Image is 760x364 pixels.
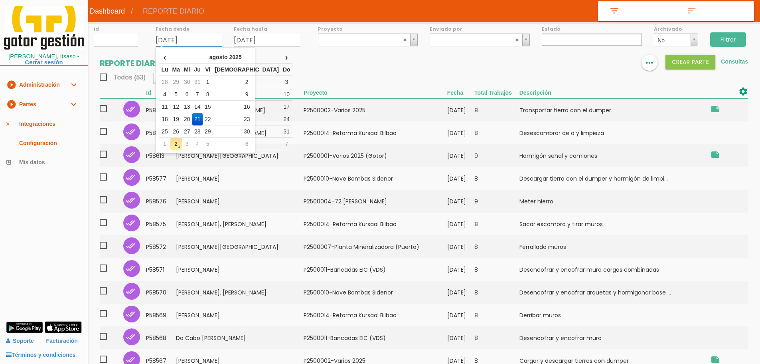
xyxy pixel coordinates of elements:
[281,51,292,64] th: ›
[281,125,292,138] td: 31
[176,304,304,326] td: [PERSON_NAME]
[94,26,138,32] label: id
[474,258,519,281] td: 8
[738,87,748,96] i: settings
[126,173,135,182] i: done_all
[447,144,474,167] td: [DATE]
[203,88,213,101] td: 8
[203,64,213,76] th: Vi
[304,304,447,326] td: P2500014-Reforma Kursaal Bilbao
[6,321,43,333] img: google-play.png
[721,58,748,65] a: Consultas
[6,338,34,344] a: Soporte
[711,104,720,114] i: Obra Zarautz
[665,58,716,65] a: Crear PARTE
[159,64,170,76] th: Lu
[474,121,519,144] td: 8
[474,190,519,213] td: 9
[644,55,655,71] i: more_horiz
[146,326,176,349] td: 58568
[304,167,447,190] td: P2500010-Nave Bombas Sidenor
[281,76,292,88] td: 3
[170,51,281,64] th: agosto 2025
[46,334,78,348] a: Facturación
[146,121,176,144] td: 58843
[447,235,474,258] td: [DATE]
[176,235,304,258] td: [PERSON_NAME][GEOGRAPHIC_DATA]
[598,2,676,21] a: filter_list
[213,138,280,150] td: 6
[126,241,135,251] i: done_all
[156,26,222,32] label: Fecha desde
[447,87,474,98] th: Fecha
[474,144,519,167] td: 9
[447,258,474,281] td: [DATE]
[304,144,447,167] td: P2500001-Varios 2025 (Gotor)
[474,98,519,121] td: 8
[182,125,192,138] td: 27
[25,59,63,66] a: Cerrar sesión
[154,73,186,84] a: Aceptar
[146,144,176,167] td: 58613
[519,213,706,235] td: Sacar escombro y tirar muros
[159,101,170,113] td: 11
[182,88,192,101] td: 6
[182,138,192,150] td: 3
[203,113,213,125] td: 22
[192,76,203,88] td: 31
[137,1,210,21] span: REPORTE DIARIO
[176,167,304,190] td: [PERSON_NAME]
[304,235,447,258] td: P2500007-Planta Mineralizadora (Puerto)
[146,213,176,235] td: 58575
[126,286,135,296] i: done_all
[474,235,519,258] td: 8
[519,167,706,190] td: Descargar tierra con el dumper y hormigón de limpi...
[281,101,292,113] td: 17
[126,218,135,228] i: done_all
[192,101,203,113] td: 14
[430,26,530,32] label: Enviado por
[170,88,182,101] td: 5
[126,150,135,159] i: done_all
[685,6,698,16] i: sort
[213,88,280,101] td: 9
[6,75,16,94] i: play_circle_filled
[69,75,78,94] i: expand_more
[676,2,754,21] a: sort
[182,76,192,88] td: 30
[657,34,687,47] span: No
[281,113,292,125] td: 24
[519,258,706,281] td: Desencofrar y encofrar muro cargas combinadas
[170,113,182,125] td: 19
[474,326,519,349] td: 8
[176,213,304,235] td: [PERSON_NAME], [PERSON_NAME]
[474,87,519,98] th: Total Trabajos
[192,113,203,125] td: 21
[192,125,203,138] td: 28
[45,321,82,333] img: app-store.png
[69,95,78,114] i: expand_more
[447,281,474,304] td: [DATE]
[159,113,170,125] td: 18
[304,121,447,144] td: P2500014-Reforma Kursaal Bilbao
[159,125,170,138] td: 25
[213,76,280,88] td: 2
[146,167,176,190] td: 58577
[474,167,519,190] td: 8
[519,281,706,304] td: Desencofrar y encofrar arquetas y hormigonar base ...
[170,76,182,88] td: 29
[146,304,176,326] td: 58569
[126,104,135,114] i: done_all
[447,304,474,326] td: [DATE]
[654,26,698,32] label: Archivado
[234,26,300,32] label: Fecha hasta
[146,235,176,258] td: 58572
[126,332,135,342] i: done_all
[304,213,447,235] td: P2500014-Reforma Kursaal Bilbao
[654,34,698,46] a: No
[447,98,474,121] td: [DATE]
[4,6,84,50] img: itcons-logo
[542,26,642,32] label: Estado
[213,101,280,113] td: 16
[176,190,304,213] td: [PERSON_NAME]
